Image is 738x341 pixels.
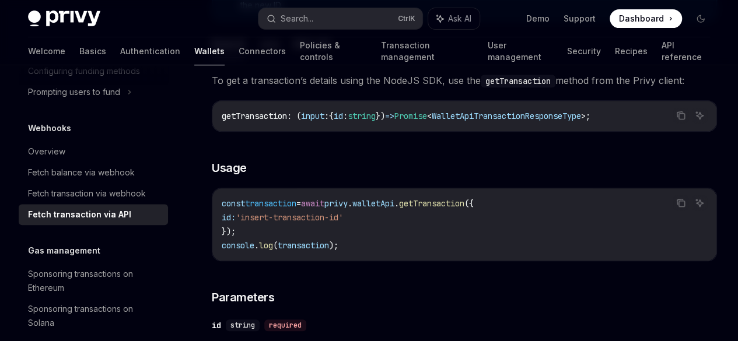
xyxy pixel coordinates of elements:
h5: Webhooks [28,121,71,135]
button: Ask AI [692,108,707,123]
div: required [264,319,306,331]
span: const [222,198,245,209]
a: Demo [526,13,550,24]
a: Wallets [194,37,225,65]
span: { [329,111,334,121]
a: Fetch transaction via API [19,204,168,225]
span: walletApi [352,198,394,209]
button: Ask AI [428,8,480,29]
span: Promise [394,111,427,121]
span: Ctrl K [398,14,415,23]
span: }) [376,111,385,121]
span: ({ [464,198,474,209]
div: Fetch transaction via API [28,208,131,222]
span: await [301,198,324,209]
span: ); [329,240,338,251]
span: : ( [287,111,301,121]
a: API reference [661,37,710,65]
span: To get a transaction’s details using the NodeJS SDK, use the method from the Privy client: [212,72,717,89]
code: getTransaction [481,75,555,87]
span: string [230,321,255,330]
a: Recipes [614,37,647,65]
div: Prompting users to fund [28,85,120,99]
span: : [324,111,329,121]
span: input [301,111,324,121]
a: Sponsoring transactions on Solana [19,298,168,333]
img: dark logo [28,10,100,27]
a: Fetch transaction via webhook [19,183,168,204]
span: 'insert-transaction-id' [236,212,343,223]
span: : [343,111,348,121]
a: Overview [19,141,168,162]
span: id [334,111,343,121]
div: Sponsoring transactions on Ethereum [28,267,161,295]
span: ; [586,111,590,121]
span: log [259,240,273,251]
a: User management [487,37,553,65]
a: Authentication [120,37,180,65]
span: }); [222,226,236,237]
span: getTransaction [399,198,464,209]
span: WalletApiTransactionResponseType [432,111,581,121]
button: Search...CtrlK [258,8,422,29]
a: Fetch balance via webhook [19,162,168,183]
div: Fetch balance via webhook [28,166,135,180]
span: ( [273,240,278,251]
a: Welcome [28,37,65,65]
span: => [385,111,394,121]
span: > [581,111,586,121]
span: Usage [212,160,247,176]
span: getTransaction [222,111,287,121]
span: transaction [278,240,329,251]
span: string [348,111,376,121]
a: Transaction management [381,37,474,65]
a: Support [564,13,596,24]
div: Overview [28,145,65,159]
span: . [394,198,399,209]
span: id: [222,212,236,223]
span: Ask AI [448,13,471,24]
button: Toggle dark mode [691,9,710,28]
span: Parameters [212,289,274,305]
button: Copy the contents from the code block [673,195,688,210]
span: < [427,111,432,121]
button: Copy the contents from the code block [673,108,688,123]
span: Dashboard [619,13,664,24]
span: = [296,198,301,209]
span: transaction [245,198,296,209]
a: Dashboard [610,9,682,28]
a: Connectors [239,37,286,65]
a: Basics [79,37,106,65]
a: Sponsoring transactions on Ethereum [19,263,168,298]
div: id [212,319,221,331]
span: . [348,198,352,209]
span: privy [324,198,348,209]
a: Security [567,37,600,65]
div: Sponsoring transactions on Solana [28,302,161,330]
span: console [222,240,254,251]
a: Policies & controls [300,37,367,65]
div: Fetch transaction via webhook [28,187,146,201]
h5: Gas management [28,244,100,258]
button: Ask AI [692,195,707,210]
div: Search... [281,12,313,26]
span: . [254,240,259,251]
